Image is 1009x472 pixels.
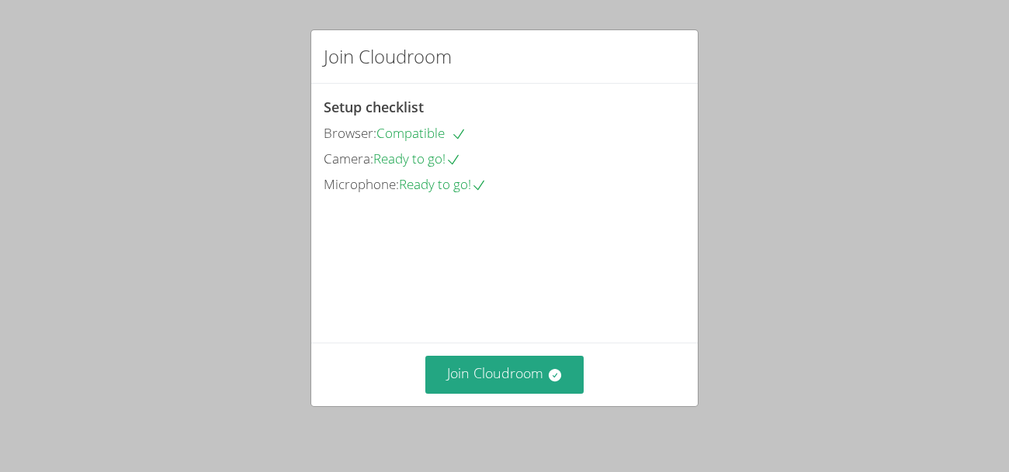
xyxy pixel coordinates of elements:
[373,150,461,167] span: Ready to go!
[324,43,452,71] h2: Join Cloudroom
[425,356,584,394] button: Join Cloudroom
[399,175,487,193] span: Ready to go!
[324,98,424,116] span: Setup checklist
[324,150,373,167] span: Camera:
[324,124,376,142] span: Browser:
[376,124,466,142] span: Compatible
[324,175,399,193] span: Microphone:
